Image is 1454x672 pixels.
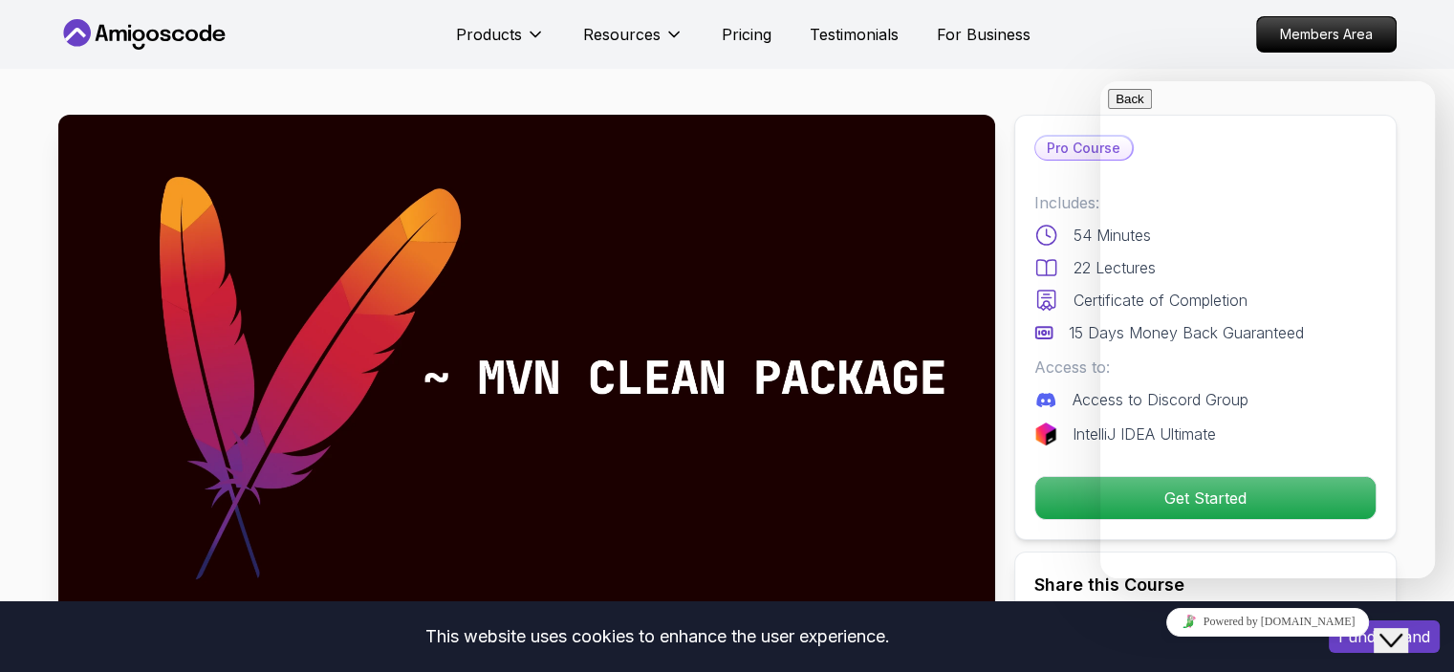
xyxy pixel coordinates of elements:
p: Get Started [1035,477,1376,519]
p: Resources [583,23,661,46]
p: 22 Lectures [1074,256,1156,279]
p: Pro Course [1035,137,1132,160]
p: Access to Discord Group [1073,388,1248,411]
p: Access to: [1034,356,1377,379]
a: Members Area [1256,16,1397,53]
p: Products [456,23,522,46]
button: Resources [583,23,684,61]
img: jetbrains logo [1034,423,1057,445]
p: 54 Minutes [1074,224,1151,247]
iframe: chat widget [1100,81,1435,578]
button: Products [456,23,545,61]
p: IntelliJ IDEA Ultimate [1073,423,1216,445]
p: Includes: [1034,191,1377,214]
p: Members Area [1257,17,1396,52]
a: Testimonials [810,23,899,46]
p: 15 Days Money Back Guaranteed [1069,321,1304,344]
a: For Business [937,23,1031,46]
iframe: chat widget [1374,596,1435,653]
p: Certificate of Completion [1074,289,1248,312]
iframe: chat widget [1100,600,1435,643]
div: This website uses cookies to enhance the user experience. [14,616,1300,658]
h2: Share this Course [1034,572,1377,598]
button: Get Started [1034,476,1377,520]
img: maven-essentials_thumbnail [58,115,995,641]
a: Pricing [722,23,771,46]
